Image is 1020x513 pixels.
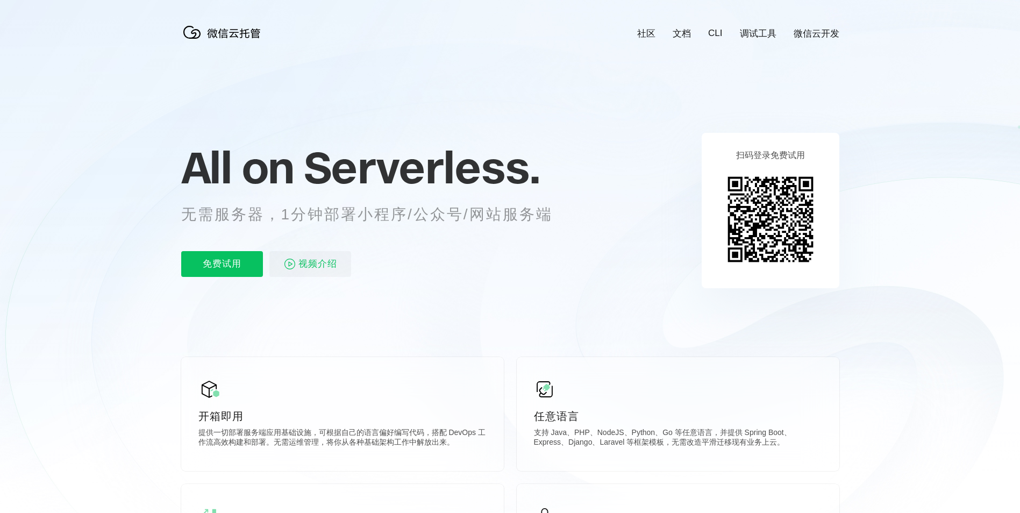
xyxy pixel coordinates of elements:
[637,27,655,40] a: 社区
[181,140,294,194] span: All on
[736,150,805,161] p: 扫码登录免费试用
[198,409,487,424] p: 开箱即用
[181,204,573,225] p: 无需服务器，1分钟部署小程序/公众号/网站服务端
[181,251,263,277] p: 免费试用
[198,428,487,450] p: 提供一切部署服务端应用基础设施，可根据自己的语言偏好编写代码，搭配 DevOps 工作流高效构建和部署。无需运维管理，将你从各种基础架构工作中解放出来。
[673,27,691,40] a: 文档
[304,140,540,194] span: Serverless.
[794,27,839,40] a: 微信云开发
[740,27,776,40] a: 调试工具
[708,28,722,39] a: CLI
[181,22,267,43] img: 微信云托管
[298,251,337,277] span: 视频介绍
[534,428,822,450] p: 支持 Java、PHP、NodeJS、Python、Go 等任意语言，并提供 Spring Boot、Express、Django、Laravel 等框架模板，无需改造平滑迁移现有业务上云。
[283,258,296,270] img: video_play.svg
[534,409,822,424] p: 任意语言
[181,35,267,45] a: 微信云托管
